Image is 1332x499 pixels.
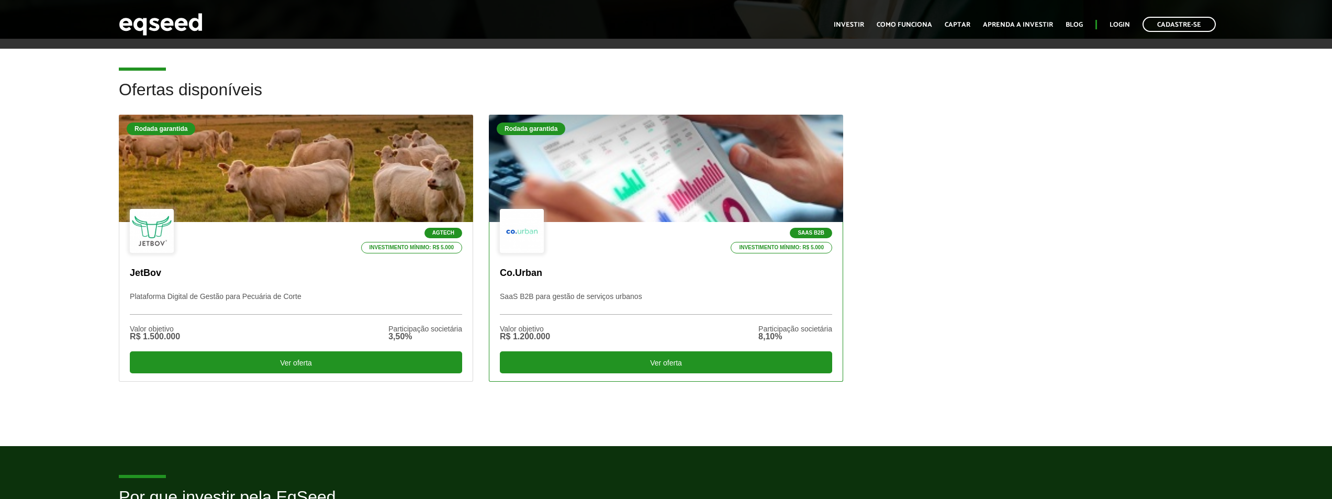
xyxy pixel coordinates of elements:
div: 8,10% [758,332,832,341]
div: Ver oferta [500,351,832,373]
div: Participação societária [388,325,462,332]
p: JetBov [130,268,462,279]
img: EqSeed [119,10,203,38]
a: Rodada garantida Agtech Investimento mínimo: R$ 5.000 JetBov Plataforma Digital de Gestão para Pe... [119,115,473,382]
div: 3,50% [388,332,462,341]
div: R$ 1.500.000 [130,332,180,341]
div: R$ 1.200.000 [500,332,550,341]
div: Valor objetivo [500,325,550,332]
p: Investimento mínimo: R$ 5.000 [731,242,832,253]
a: Como funciona [877,21,932,28]
p: SaaS B2B para gestão de serviços urbanos [500,292,832,315]
div: Ver oferta [130,351,462,373]
p: Investimento mínimo: R$ 5.000 [361,242,463,253]
div: Rodada garantida [127,123,195,135]
p: Plataforma Digital de Gestão para Pecuária de Corte [130,292,462,315]
p: Agtech [424,228,462,238]
a: Login [1110,21,1130,28]
a: Cadastre-se [1143,17,1216,32]
div: Valor objetivo [130,325,180,332]
div: Participação societária [758,325,832,332]
a: Aprenda a investir [983,21,1053,28]
a: Rodada garantida SaaS B2B Investimento mínimo: R$ 5.000 Co.Urban SaaS B2B para gestão de serviços... [489,115,843,382]
a: Blog [1066,21,1083,28]
a: Investir [834,21,864,28]
a: Captar [945,21,970,28]
p: SaaS B2B [790,228,832,238]
div: Rodada garantida [497,123,565,135]
h2: Ofertas disponíveis [119,81,1213,115]
p: Co.Urban [500,268,832,279]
